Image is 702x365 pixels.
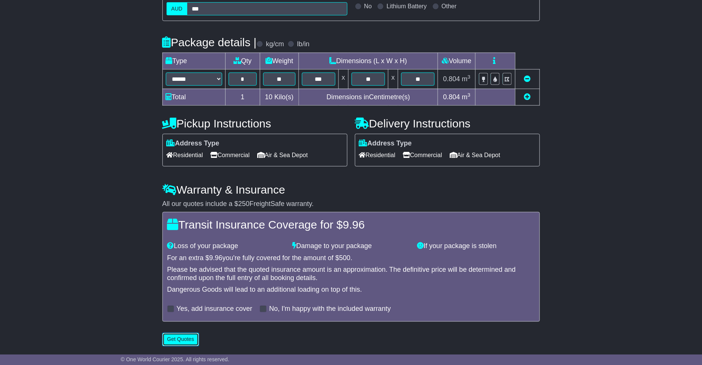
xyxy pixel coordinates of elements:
td: Weight [260,53,299,69]
td: Type [162,53,225,69]
span: Residential [167,149,203,161]
button: Get Quotes [162,333,199,346]
label: AUD [167,2,188,15]
a: Add new item [524,93,531,101]
td: Dimensions (L x W x H) [299,53,438,69]
label: Lithium Battery [387,3,427,10]
h4: Warranty & Insurance [162,183,540,196]
span: 0.804 [443,75,460,83]
h4: Package details | [162,36,257,48]
span: 10 [265,93,273,101]
td: Kilo(s) [260,89,299,105]
span: Residential [359,149,396,161]
span: Commercial [211,149,250,161]
sup: 3 [468,74,471,80]
div: Please be advised that the quoted insurance amount is an approximation. The definitive price will... [167,266,535,282]
div: Dangerous Goods will lead to an additional loading on top of this. [167,286,535,294]
div: All our quotes include a $ FreightSafe warranty. [162,200,540,208]
a: Remove this item [524,75,531,83]
span: 9.96 [343,218,365,231]
label: Other [442,3,457,10]
label: kg/cm [266,40,284,48]
div: For an extra $ you're fully covered for the amount of $ . [167,254,535,262]
td: 1 [225,89,260,105]
label: Address Type [359,139,412,148]
td: Volume [438,53,476,69]
td: Total [162,89,225,105]
td: x [338,69,348,89]
div: If your package is stolen [414,242,539,250]
div: Loss of your package [164,242,289,250]
label: Address Type [167,139,220,148]
span: 250 [238,200,250,207]
span: 9.96 [209,254,223,262]
span: 0.804 [443,93,460,101]
sup: 3 [468,92,471,98]
span: m [462,93,471,101]
td: Dimensions in Centimetre(s) [299,89,438,105]
span: © One World Courier 2025. All rights reserved. [121,356,229,362]
td: x [388,69,398,89]
label: Yes, add insurance cover [177,305,252,314]
span: Commercial [403,149,442,161]
h4: Delivery Instructions [355,117,540,130]
span: m [462,75,471,83]
td: Qty [225,53,260,69]
span: Air & Sea Depot [257,149,308,161]
span: Air & Sea Depot [450,149,500,161]
h4: Transit Insurance Coverage for $ [167,218,535,231]
label: No, I'm happy with the included warranty [269,305,391,314]
h4: Pickup Instructions [162,117,347,130]
label: No [364,3,372,10]
label: lb/in [297,40,309,48]
span: 500 [339,254,350,262]
div: Damage to your package [288,242,414,250]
